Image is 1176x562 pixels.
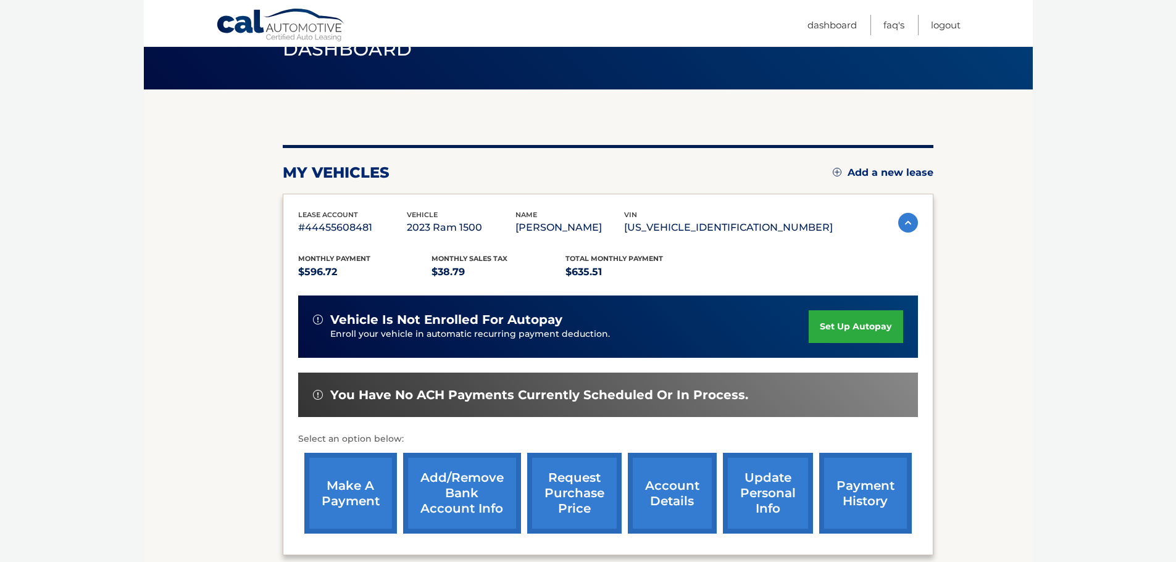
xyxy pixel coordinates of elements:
[807,15,857,35] a: Dashboard
[407,210,438,219] span: vehicle
[330,387,748,403] span: You have no ACH payments currently scheduled or in process.
[330,312,562,328] span: vehicle is not enrolled for autopay
[833,167,933,179] a: Add a new lease
[298,219,407,236] p: #44455608481
[304,453,397,534] a: make a payment
[407,219,515,236] p: 2023 Ram 1500
[283,38,412,60] span: Dashboard
[216,8,346,44] a: Cal Automotive
[628,453,717,534] a: account details
[298,263,432,281] p: $596.72
[298,210,358,219] span: lease account
[624,210,637,219] span: vin
[565,254,663,263] span: Total Monthly Payment
[931,15,961,35] a: Logout
[883,15,904,35] a: FAQ's
[809,310,903,343] a: set up autopay
[833,168,841,176] img: add.svg
[313,390,323,400] img: alert-white.svg
[565,263,699,281] p: $635.51
[298,432,918,447] p: Select an option below:
[515,219,624,236] p: [PERSON_NAME]
[330,328,809,341] p: Enroll your vehicle in automatic recurring payment deduction.
[403,453,521,534] a: Add/Remove bank account info
[283,163,390,182] h2: my vehicles
[298,254,370,263] span: Monthly Payment
[432,263,565,281] p: $38.79
[432,254,507,263] span: Monthly sales Tax
[723,453,813,534] a: update personal info
[819,453,912,534] a: payment history
[898,213,918,233] img: accordion-active.svg
[624,219,833,236] p: [US_VEHICLE_IDENTIFICATION_NUMBER]
[313,315,323,324] img: alert-white.svg
[515,210,537,219] span: name
[527,453,622,534] a: request purchase price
